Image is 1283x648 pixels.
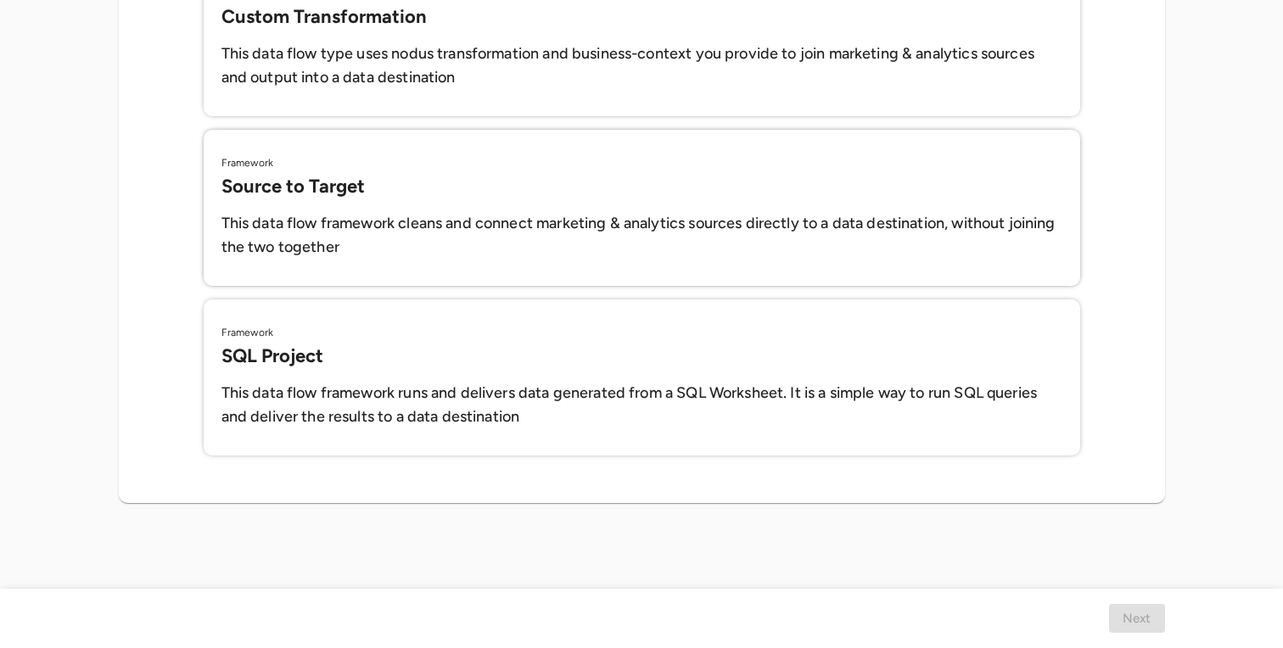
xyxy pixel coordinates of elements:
[221,156,1062,170] p: Framework
[221,4,1062,29] h5: Custom Transformation
[221,326,1062,340] p: Framework
[221,174,1062,198] h5: Source to Target
[221,42,1062,91] h6: This data flow type uses nodus transformation and business-context you provide to join marketing ...
[221,211,1062,260] h6: This data flow framework cleans and connect marketing & analytics sources directly to a data dest...
[221,344,1062,368] h5: SQL Project
[221,381,1062,430] h6: This data flow framework runs and delivers data generated from a SQL Worksheet. It is a simple wa...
